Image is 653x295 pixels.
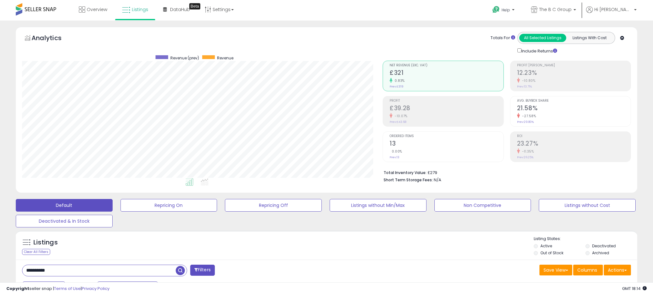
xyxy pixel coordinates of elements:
[592,250,609,256] label: Archived
[502,7,510,13] span: Help
[54,286,81,292] a: Terms of Use
[32,33,74,44] h5: Analytics
[390,149,402,154] small: 0.00%
[586,6,637,21] a: Hi [PERSON_NAME]
[519,34,566,42] button: All Selected Listings
[573,265,603,275] button: Columns
[225,199,322,212] button: Repricing Off
[82,286,109,292] a: Privacy Policy
[390,120,406,124] small: Prev: £43.68
[217,55,233,61] span: Revenue
[520,149,534,154] small: -11.35%
[540,250,563,256] label: Out of Stock
[604,265,631,275] button: Actions
[16,215,113,227] button: Deactivated & In Stock
[434,199,531,212] button: Non Competitive
[517,155,533,159] small: Prev: 26.25%
[33,238,58,247] h5: Listings
[577,267,597,273] span: Columns
[392,78,405,83] small: 0.83%
[566,34,613,42] button: Listings With Cost
[384,177,433,183] b: Short Term Storage Fees:
[517,120,534,124] small: Prev: 29.80%
[392,114,408,118] small: -10.07%
[189,3,200,9] div: Tooltip anchor
[539,6,572,13] span: The B C Group
[330,199,427,212] button: Listings without Min/Max
[517,85,532,88] small: Prev: 13.71%
[540,243,552,249] label: Active
[390,85,403,88] small: Prev: £319
[390,64,503,67] span: Net Revenue (Exc. VAT)
[434,177,441,183] span: N/A
[492,6,500,14] i: Get Help
[520,78,536,83] small: -10.80%
[390,99,503,103] span: Profit
[132,6,148,13] span: Listings
[384,168,626,176] li: £279
[520,114,536,118] small: -27.58%
[534,236,637,242] p: Listing States:
[622,286,647,292] span: 2025-08-14 18:14 GMT
[491,35,515,41] div: Totals For
[513,47,565,54] div: Include Returns
[517,105,631,113] h2: 21.58%
[390,135,503,138] span: Ordered Items
[517,69,631,78] h2: 12.23%
[390,105,503,113] h2: £39.28
[539,199,636,212] button: Listings without Cost
[121,199,217,212] button: Repricing On
[6,286,109,292] div: seller snap | |
[517,99,631,103] span: Avg. Buybox Share
[517,140,631,148] h2: 23.27%
[390,69,503,78] h2: £321
[170,6,190,13] span: DataHub
[390,140,503,148] h2: 13
[517,64,631,67] span: Profit [PERSON_NAME]
[170,55,199,61] span: Revenue (prev)
[384,170,427,175] b: Total Inventory Value:
[22,249,50,255] div: Clear All Filters
[190,265,215,276] button: Filters
[517,135,631,138] span: ROI
[487,1,521,21] a: Help
[390,155,399,159] small: Prev: 13
[16,199,113,212] button: Default
[539,265,572,275] button: Save View
[594,6,632,13] span: Hi [PERSON_NAME]
[87,6,107,13] span: Overview
[592,243,616,249] label: Deactivated
[6,286,29,292] strong: Copyright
